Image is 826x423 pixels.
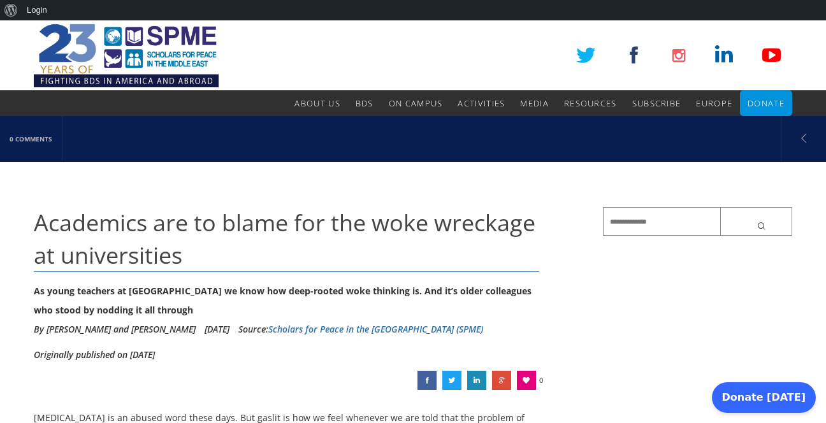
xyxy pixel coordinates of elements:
[356,97,373,109] span: BDS
[492,371,511,390] a: Academics are to blame for the woke wreckage at universities
[520,90,549,116] a: Media
[268,323,483,335] a: Scholars for Peace in the [GEOGRAPHIC_DATA] (SPME)
[467,371,486,390] a: Academics are to blame for the woke wreckage at universities
[417,371,437,390] a: Academics are to blame for the woke wreckage at universities
[539,371,543,390] span: 0
[34,20,219,90] img: SPME
[442,371,461,390] a: Academics are to blame for the woke wreckage at universities
[520,97,549,109] span: Media
[632,97,681,109] span: Subscribe
[356,90,373,116] a: BDS
[238,320,483,339] div: Source:
[632,90,681,116] a: Subscribe
[564,90,617,116] a: Resources
[564,97,617,109] span: Resources
[389,97,443,109] span: On Campus
[205,320,229,339] li: [DATE]
[34,207,535,270] span: Academics are to blame for the woke wreckage at universities
[748,97,785,109] span: Donate
[458,97,505,109] span: Activities
[34,320,196,339] li: By [PERSON_NAME] and [PERSON_NAME]
[458,90,505,116] a: Activities
[294,90,340,116] a: About Us
[34,282,539,320] div: As young teachers at [GEOGRAPHIC_DATA] we know how deep-rooted woke thinking is. And it’s older c...
[389,90,443,116] a: On Campus
[294,97,340,109] span: About Us
[748,90,785,116] a: Donate
[696,90,732,116] a: Europe
[34,345,155,364] li: Originally published on [DATE]
[696,97,732,109] span: Europe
